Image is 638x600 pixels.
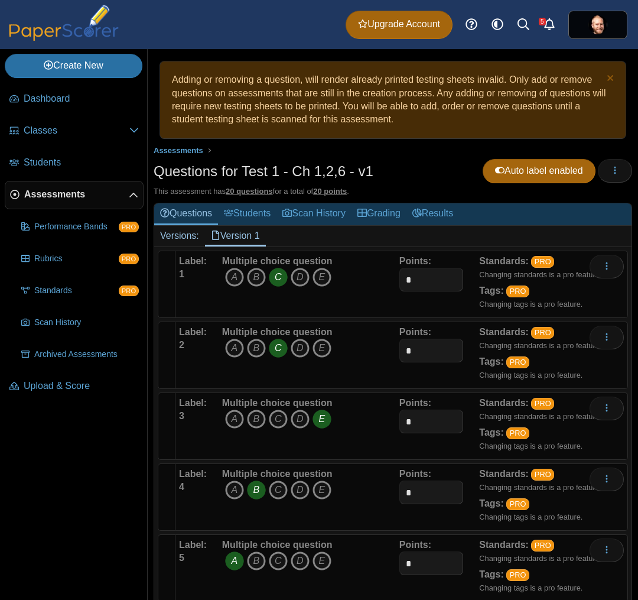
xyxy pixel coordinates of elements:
u: 20 questions [226,187,272,196]
small: Changing standards is a pro feature. [479,554,601,563]
b: 1 [179,269,184,279]
button: More options [590,468,624,491]
a: PRO [531,256,554,268]
b: 2 [179,340,184,350]
b: Standards: [479,469,529,479]
a: Version 1 [205,226,266,246]
i: A [225,410,244,429]
a: Students [5,149,144,177]
span: Jefferson Bates [588,15,607,34]
img: ps.tT8F02tAweZgaXZc [588,15,607,34]
b: Standards: [479,540,529,550]
b: 5 [179,553,184,563]
span: Assessments [154,146,203,155]
a: Dismiss notice [604,73,614,86]
a: Upgrade Account [346,11,453,39]
span: Scan History [34,317,139,329]
small: Changing standards is a pro feature. [479,483,601,492]
b: Multiple choice question [222,256,333,266]
a: Questions [154,203,218,225]
a: Performance Bands PRO [17,213,144,241]
small: Changing standards is a pro feature. [479,270,601,279]
i: D [291,339,310,358]
a: PaperScorer [5,33,123,43]
b: Standards: [479,256,529,266]
i: E [313,552,331,570]
b: Multiple choice question [222,327,333,337]
i: C [269,481,288,500]
i: E [313,410,331,429]
span: Standards [34,285,119,297]
small: Changing standards is a pro feature. [479,341,601,350]
a: Assessments [5,181,144,209]
u: 20 points [313,187,347,196]
b: Tags: [479,498,503,508]
span: PRO [119,286,139,296]
i: B [247,410,266,429]
a: Assessments [151,143,206,158]
a: Rubrics PRO [17,245,144,273]
small: Changing tags is a pro feature. [479,583,582,592]
b: Multiple choice question [222,540,333,550]
i: C [269,339,288,358]
b: Label: [179,327,207,337]
a: PRO [506,427,529,439]
span: Archived Assessments [34,349,139,361]
div: Adding or removing a question, will render already printed testing sheets invalid. Only add or re... [166,67,620,132]
span: PRO [119,222,139,232]
b: Label: [179,469,207,479]
a: Upload & Score [5,372,144,401]
b: Points: [399,540,431,550]
button: More options [590,326,624,349]
b: 3 [179,411,184,421]
a: ps.tT8F02tAweZgaXZc [568,11,627,39]
span: Classes [24,124,129,137]
span: PRO [119,254,139,264]
a: PRO [531,398,554,410]
small: Changing tags is a pro feature. [479,442,582,450]
a: Alerts [536,12,562,38]
i: C [269,410,288,429]
a: PRO [531,540,554,552]
b: Points: [399,398,431,408]
a: Grading [351,203,406,225]
b: 4 [179,482,184,492]
a: Students [218,203,276,225]
b: Label: [179,398,207,408]
a: PRO [506,286,529,297]
div: Versions: [154,226,205,246]
span: Dashboard [24,92,139,105]
b: Multiple choice question [222,469,333,479]
b: Standards: [479,398,529,408]
i: C [269,552,288,570]
span: Assessments [24,188,129,201]
b: Tags: [479,569,503,579]
i: E [313,268,331,287]
a: Archived Assessments [17,340,144,369]
span: Rubrics [34,253,119,265]
b: Standards: [479,327,529,337]
a: Classes [5,117,144,145]
i: E [313,339,331,358]
a: PRO [531,327,554,339]
i: B [247,339,266,358]
i: D [291,481,310,500]
b: Label: [179,540,207,550]
i: E [313,481,331,500]
h1: Questions for Test 1 - Ch 1,2,6 - v1 [154,161,373,181]
img: PaperScorer [5,5,123,41]
button: More options [590,397,624,420]
a: PRO [531,469,554,481]
small: Changing tags is a pro feature. [479,513,582,521]
span: Performance Bands [34,221,119,233]
a: PRO [506,356,529,368]
span: Upload & Score [24,380,139,393]
button: More options [590,255,624,278]
b: Tags: [479,427,503,437]
b: Points: [399,327,431,337]
span: Students [24,156,139,169]
i: B [247,268,266,287]
span: Auto label enabled [495,166,583,176]
button: More options [590,539,624,562]
i: B [247,481,266,500]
